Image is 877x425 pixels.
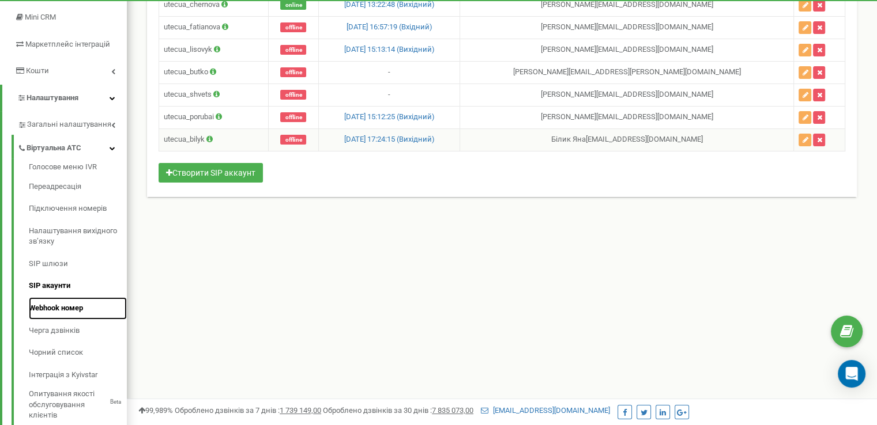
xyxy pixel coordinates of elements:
[344,45,434,54] a: [DATE] 15:13:14 (Вихідний)
[29,176,127,198] a: Переадресація
[319,84,460,106] td: -
[344,135,434,143] a: [DATE] 17:24:15 (Вихідний)
[280,67,306,77] span: offline
[280,406,321,415] u: 1 739 149,00
[280,112,306,122] span: offline
[29,198,127,220] a: Підключення номерів
[29,386,127,421] a: Опитування якості обслуговування клієнтівBeta
[29,364,127,386] a: Інтеграція з Kyivstar
[280,45,306,55] span: offline
[460,128,794,151] td: Білик Яна [EMAIL_ADDRESS][DOMAIN_NAME]
[159,106,269,128] td: utecua_porubai
[29,220,127,253] a: Налаштування вихідного зв’язку
[27,143,81,154] span: Віртуальна АТС
[319,61,460,84] td: -
[344,112,434,121] a: [DATE] 15:12:25 (Вихідний)
[175,406,321,415] span: Оброблено дзвінків за 7 днів :
[432,406,473,415] u: 7 835 073,00
[17,135,127,158] a: Віртуальна АТС
[26,66,49,75] span: Кошти
[25,13,56,21] span: Mini CRM
[29,162,127,176] a: Голосове меню IVR
[159,128,269,151] td: utecua_bilyk
[2,85,127,112] a: Налаштування
[460,16,794,39] td: [PERSON_NAME] [EMAIL_ADDRESS][DOMAIN_NAME]
[29,341,127,364] a: Чорний список
[159,84,269,106] td: utecua_shvets
[27,93,78,102] span: Налаштування
[323,406,473,415] span: Оброблено дзвінків за 30 днів :
[159,39,269,61] td: utecua_lisovyk
[29,253,127,275] a: SIP шлюзи
[460,39,794,61] td: [PERSON_NAME] [EMAIL_ADDRESS][DOMAIN_NAME]
[280,90,306,100] span: offline
[460,106,794,128] td: [PERSON_NAME] [EMAIL_ADDRESS][DOMAIN_NAME]
[29,297,127,320] a: Webhook номер
[29,275,127,297] a: SIP акаунти
[280,135,306,145] span: offline
[159,163,263,183] button: Створити SIP аккаунт
[460,61,794,84] td: [PERSON_NAME] [EMAIL_ADDRESS][PERSON_NAME][DOMAIN_NAME]
[138,406,173,415] span: 99,989%
[29,320,127,342] a: Черга дзвінків
[280,22,306,32] span: offline
[27,119,111,130] span: Загальні налаштування
[346,22,432,31] a: [DATE] 16:57:19 (Вхідний)
[481,406,610,415] a: [EMAIL_ADDRESS][DOMAIN_NAME]
[17,111,127,135] a: Загальні налаштування
[25,40,110,48] span: Маркетплейс інтеграцій
[460,84,794,106] td: [PERSON_NAME] [EMAIL_ADDRESS][DOMAIN_NAME]
[838,360,865,388] div: Open Intercom Messenger
[159,61,269,84] td: utecua_butko
[159,16,269,39] td: utecua_fatianova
